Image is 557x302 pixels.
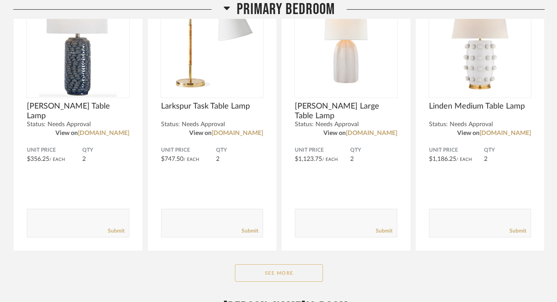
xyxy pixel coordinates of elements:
a: [DOMAIN_NAME] [78,130,129,136]
div: Status: Needs Approval [295,121,397,128]
div: Status: Needs Approval [161,121,264,128]
a: Submit [509,227,526,235]
span: Unit Price [161,147,216,154]
span: QTY [484,147,531,154]
span: View on [189,130,212,136]
span: $356.25 [27,156,49,162]
span: Linden Medium Table Lamp [429,102,531,111]
a: [DOMAIN_NAME] [346,130,397,136]
a: Submit [242,227,258,235]
span: $747.50 [161,156,183,162]
span: 2 [350,156,354,162]
span: / Each [456,157,472,162]
span: 2 [216,156,220,162]
a: [DOMAIN_NAME] [212,130,263,136]
button: See More [235,264,323,282]
span: View on [457,130,480,136]
a: Submit [376,227,392,235]
span: $1,123.75 [295,156,322,162]
span: Unit Price [27,147,82,154]
span: $1,186.25 [429,156,456,162]
span: 2 [82,156,86,162]
span: / Each [322,157,338,162]
div: Status: Needs Approval [27,121,129,128]
span: Larkspur Task Table Lamp [161,102,264,111]
span: QTY [216,147,263,154]
a: Submit [108,227,125,235]
span: 2 [484,156,487,162]
span: / Each [183,157,199,162]
a: [DOMAIN_NAME] [480,130,531,136]
span: [PERSON_NAME] Large Table Lamp [295,102,397,121]
span: View on [55,130,78,136]
span: Unit Price [295,147,350,154]
span: [PERSON_NAME] Table Lamp [27,102,129,121]
div: Status: Needs Approval [429,121,531,128]
span: QTY [82,147,129,154]
span: Unit Price [429,147,484,154]
span: / Each [49,157,65,162]
span: View on [323,130,346,136]
span: QTY [350,147,397,154]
